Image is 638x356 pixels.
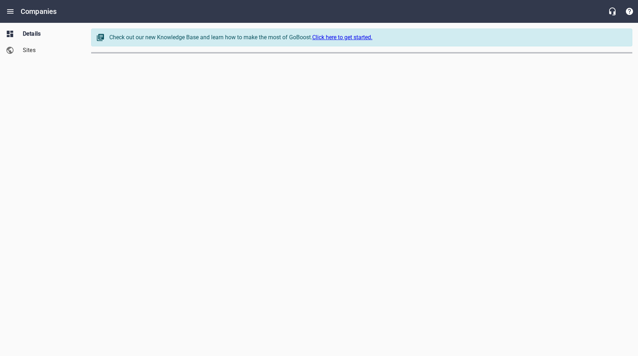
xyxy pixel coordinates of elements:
[23,46,77,55] span: Sites
[109,33,625,42] div: Check out our new Knowledge Base and learn how to make the most of GoBoost.
[604,3,621,20] button: Live Chat
[312,34,372,41] a: Click here to get started.
[23,30,77,38] span: Details
[2,3,19,20] button: Open drawer
[621,3,638,20] button: Support Portal
[21,6,57,17] h6: Companies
